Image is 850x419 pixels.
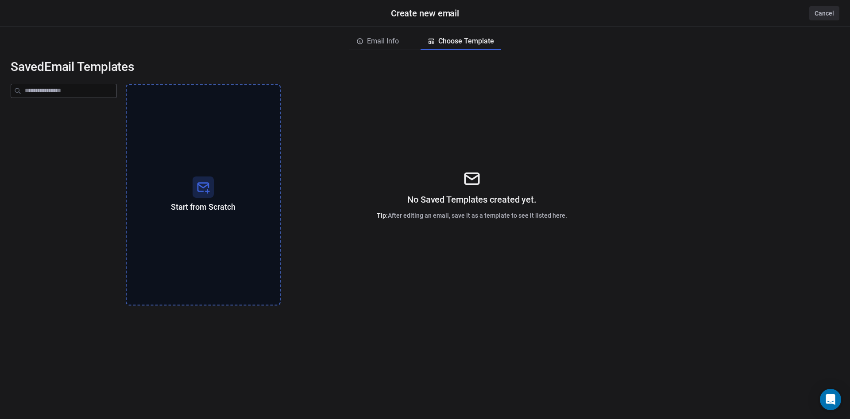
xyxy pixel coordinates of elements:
[171,201,235,213] span: Start from Scratch
[820,389,841,410] div: Open Intercom Messenger
[377,211,567,220] span: After editing an email, save it as a template to see it listed here.
[11,7,839,20] div: Create new email
[11,59,44,74] span: saved
[377,212,388,219] span: Tip:
[11,59,134,75] span: Email Templates
[367,36,399,47] span: Email Info
[407,193,537,206] span: No Saved Templates created yet.
[809,6,839,20] button: Cancel
[438,36,494,47] span: Choose Template
[349,32,501,50] div: email creation steps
